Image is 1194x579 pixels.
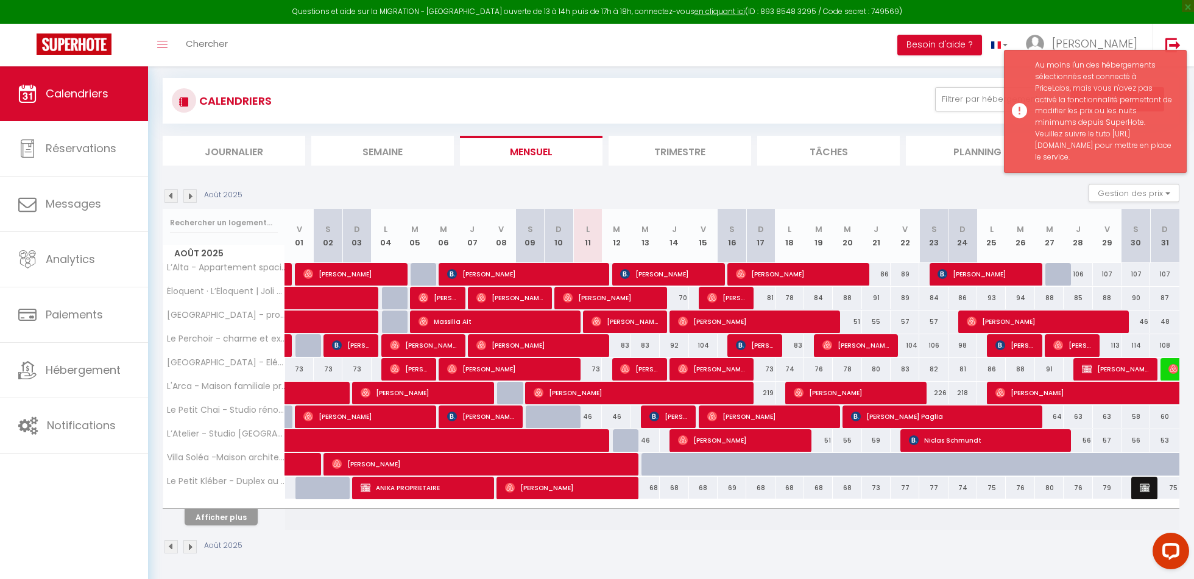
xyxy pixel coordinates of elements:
[833,287,861,309] div: 88
[165,405,287,415] span: Le Petit Chai - Studio rénové Bordeaux
[689,334,718,357] div: 104
[757,136,900,166] li: Tâches
[862,429,891,452] div: 59
[729,223,735,235] abbr: S
[602,209,631,263] th: 12
[935,87,1052,111] button: Filtrer par hébergement
[977,287,1006,309] div: 93
[641,223,649,235] abbr: M
[1006,209,1034,263] th: 26
[689,477,718,499] div: 68
[332,452,628,475] span: [PERSON_NAME]
[919,311,948,333] div: 57
[1122,311,1150,333] div: 46
[487,209,515,263] th: 08
[1093,263,1122,286] div: 107
[660,334,688,357] div: 92
[1064,209,1092,263] th: 28
[862,311,891,333] div: 55
[354,223,360,235] abbr: D
[862,209,891,263] th: 21
[1035,358,1064,381] div: 91
[672,223,677,235] abbr: J
[1122,209,1150,263] th: 30
[325,223,331,235] abbr: S
[851,405,1033,428] span: [PERSON_NAME] Paglia
[631,477,660,499] div: 68
[476,334,601,357] span: [PERSON_NAME]
[1104,223,1110,235] abbr: V
[460,136,602,166] li: Mensuel
[1064,477,1092,499] div: 76
[573,209,602,263] th: 11
[948,477,977,499] div: 74
[1150,477,1179,499] div: 75
[862,263,891,286] div: 86
[361,476,485,499] span: ANIKA PROPRIETAIRE
[833,429,861,452] div: 55
[476,286,543,309] span: [PERSON_NAME]
[977,358,1006,381] div: 86
[678,357,745,381] span: [PERSON_NAME]
[1035,405,1064,428] div: 64
[1133,223,1139,235] abbr: S
[862,287,891,309] div: 91
[332,334,370,357] span: [PERSON_NAME]
[660,477,688,499] div: 68
[804,287,833,309] div: 84
[361,381,485,404] span: [PERSON_NAME]
[384,223,387,235] abbr: L
[1046,223,1053,235] abbr: M
[620,262,716,286] span: [PERSON_NAME]
[804,358,833,381] div: 76
[285,358,314,381] div: 73
[678,310,831,333] span: [PERSON_NAME]
[967,310,1120,333] span: [PERSON_NAME]
[196,87,272,114] h3: CALENDRIERS
[1143,528,1194,579] iframe: LiveChat chat widget
[1165,37,1181,52] img: logout
[47,418,116,433] span: Notifications
[1150,287,1179,309] div: 87
[204,189,242,201] p: Août 2025
[602,405,631,428] div: 46
[1052,36,1137,51] span: [PERSON_NAME]
[833,209,861,263] th: 20
[165,477,287,486] span: Le Petit Kléber - Duplex au coeur de [GEOGRAPHIC_DATA]
[1122,263,1150,286] div: 107
[46,362,121,377] span: Hébergement
[1162,223,1168,235] abbr: D
[1150,209,1179,263] th: 31
[736,262,860,286] span: [PERSON_NAME]
[314,209,342,263] th: 02
[185,509,258,525] button: Afficher plus
[1035,209,1064,263] th: 27
[1035,60,1174,163] div: Au moins l'un des hébergements sélectionnés est connecté à PriceLabs, mais vous n'avez pas activé...
[1089,184,1179,202] button: Gestion des prix
[1150,334,1179,357] div: 108
[938,262,1033,286] span: [PERSON_NAME]
[862,477,891,499] div: 73
[470,223,475,235] abbr: J
[919,287,948,309] div: 84
[447,357,571,381] span: [PERSON_NAME]
[1122,429,1150,452] div: 56
[701,223,706,235] abbr: V
[1017,24,1153,66] a: ... [PERSON_NAME]
[746,477,775,499] div: 68
[891,263,919,286] div: 89
[891,209,919,263] th: 22
[833,311,861,333] div: 51
[505,476,629,499] span: [PERSON_NAME]
[1093,209,1122,263] th: 29
[447,262,600,286] span: [PERSON_NAME]
[775,209,804,263] th: 18
[46,196,101,211] span: Messages
[948,358,977,381] div: 81
[775,477,804,499] div: 68
[165,334,287,343] span: Le Perchoir - charme et exception à 5 min gare Bdx
[833,477,861,499] div: 68
[794,381,918,404] span: [PERSON_NAME]
[429,209,457,263] th: 06
[815,223,822,235] abbr: M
